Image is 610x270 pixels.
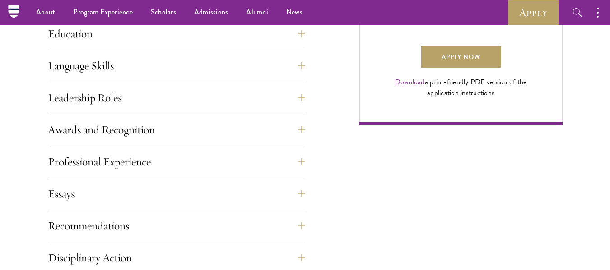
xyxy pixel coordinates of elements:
[48,23,305,45] button: Education
[48,183,305,205] button: Essays
[48,151,305,173] button: Professional Experience
[48,215,305,237] button: Recommendations
[421,46,501,68] a: Apply Now
[48,55,305,77] button: Language Skills
[385,77,537,98] div: a print-friendly PDF version of the application instructions
[48,247,305,269] button: Disciplinary Action
[395,77,425,87] a: Download
[48,87,305,109] button: Leadership Roles
[48,119,305,141] button: Awards and Recognition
